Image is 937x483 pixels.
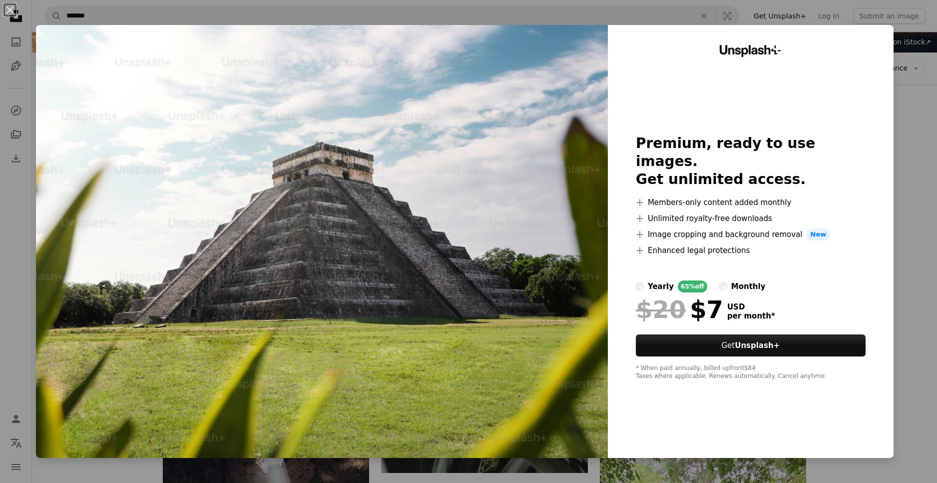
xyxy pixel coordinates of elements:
input: yearly65%off [636,282,644,290]
strong: Unsplash+ [735,341,780,350]
input: monthly [719,282,727,290]
h2: Premium, ready to use images. Get unlimited access. [636,134,866,188]
div: * When paid annually, billed upfront $84 Taxes where applicable. Renews automatically. Cancel any... [636,364,866,380]
span: USD [727,302,775,311]
li: Unlimited royalty-free downloads [636,212,866,224]
div: 65% off [678,280,707,292]
div: monthly [731,280,766,292]
span: per month * [727,311,775,320]
li: Enhanced legal protections [636,244,866,256]
span: New [807,228,831,240]
div: $7 [636,296,723,322]
button: GetUnsplash+ [636,334,866,356]
li: Members-only content added monthly [636,196,866,208]
li: Image cropping and background removal [636,228,866,240]
span: $20 [636,296,686,322]
div: yearly [648,280,674,292]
